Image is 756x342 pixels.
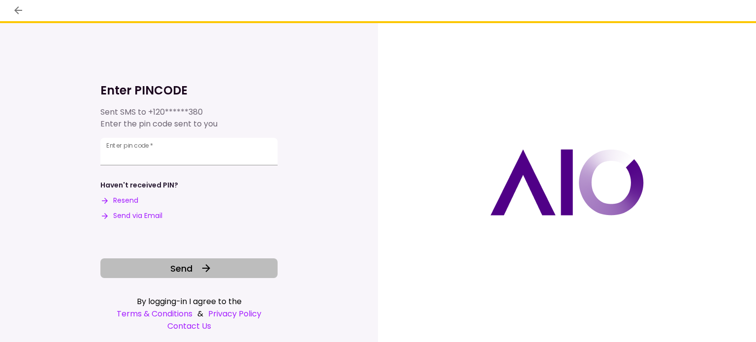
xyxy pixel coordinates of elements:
[490,149,644,216] img: AIO logo
[100,83,278,98] h1: Enter PINCODE
[100,180,178,190] div: Haven't received PIN?
[100,211,162,221] button: Send via Email
[170,262,192,275] span: Send
[10,2,27,19] button: back
[100,195,138,206] button: Resend
[100,106,278,130] div: Sent SMS to Enter the pin code sent to you
[100,320,278,332] a: Contact Us
[100,308,278,320] div: &
[117,308,192,320] a: Terms & Conditions
[100,258,278,278] button: Send
[208,308,261,320] a: Privacy Policy
[100,295,278,308] div: By logging-in I agree to the
[106,141,153,150] label: Enter pin code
